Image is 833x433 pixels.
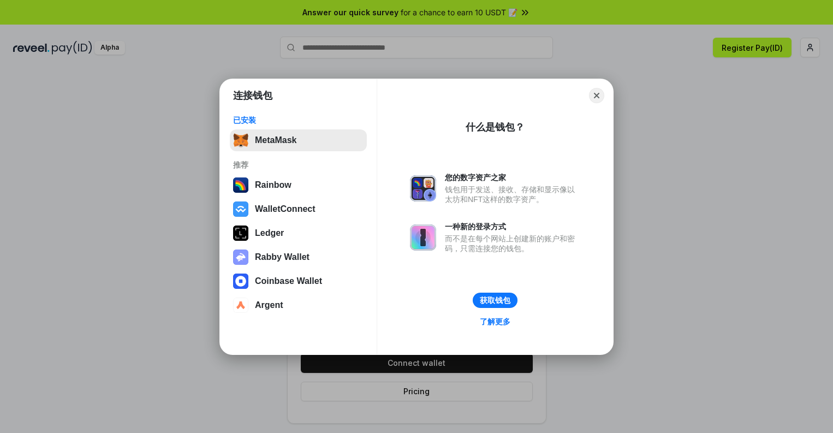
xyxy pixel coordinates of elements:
img: svg+xml,%3Csvg%20xmlns%3D%22http%3A%2F%2Fwww.w3.org%2F2000%2Fsvg%22%20fill%3D%22none%22%20viewBox... [410,175,436,201]
div: 已安装 [233,115,364,125]
img: svg+xml,%3Csvg%20width%3D%2228%22%20height%3D%2228%22%20viewBox%3D%220%200%2028%2028%22%20fill%3D... [233,298,248,313]
img: svg+xml,%3Csvg%20width%3D%2228%22%20height%3D%2228%22%20viewBox%3D%220%200%2028%2028%22%20fill%3D... [233,274,248,289]
div: Rainbow [255,180,291,190]
button: Argent [230,294,367,316]
button: Rabby Wallet [230,246,367,268]
div: 而不是在每个网站上创建新的账户和密码，只需连接您的钱包。 [445,234,580,253]
button: Rainbow [230,174,367,196]
div: 钱包用于发送、接收、存储和显示像以太坊和NFT这样的数字资产。 [445,185,580,204]
button: Close [589,88,604,103]
div: Coinbase Wallet [255,276,322,286]
div: 推荐 [233,160,364,170]
div: 您的数字资产之家 [445,173,580,182]
img: svg+xml,%3Csvg%20fill%3D%22none%22%20height%3D%2233%22%20viewBox%3D%220%200%2035%2033%22%20width%... [233,133,248,148]
div: Ledger [255,228,284,238]
div: 一种新的登录方式 [445,222,580,232]
button: Coinbase Wallet [230,270,367,292]
img: svg+xml,%3Csvg%20xmlns%3D%22http%3A%2F%2Fwww.w3.org%2F2000%2Fsvg%22%20width%3D%2228%22%20height%3... [233,226,248,241]
button: 获取钱包 [473,293,517,308]
img: svg+xml,%3Csvg%20width%3D%22120%22%20height%3D%22120%22%20viewBox%3D%220%200%20120%20120%22%20fil... [233,177,248,193]
img: svg+xml,%3Csvg%20xmlns%3D%22http%3A%2F%2Fwww.w3.org%2F2000%2Fsvg%22%20fill%3D%22none%22%20viewBox... [410,224,436,251]
div: WalletConnect [255,204,316,214]
div: 什么是钱包？ [466,121,525,134]
button: Ledger [230,222,367,244]
div: 获取钱包 [480,295,510,305]
div: Rabby Wallet [255,252,310,262]
button: WalletConnect [230,198,367,220]
h1: 连接钱包 [233,89,272,102]
img: svg+xml,%3Csvg%20width%3D%2228%22%20height%3D%2228%22%20viewBox%3D%220%200%2028%2028%22%20fill%3D... [233,201,248,217]
div: 了解更多 [480,317,510,327]
div: MetaMask [255,135,296,145]
a: 了解更多 [473,315,517,329]
div: Argent [255,300,283,310]
button: MetaMask [230,129,367,151]
img: svg+xml,%3Csvg%20xmlns%3D%22http%3A%2F%2Fwww.w3.org%2F2000%2Fsvg%22%20fill%3D%22none%22%20viewBox... [233,250,248,265]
